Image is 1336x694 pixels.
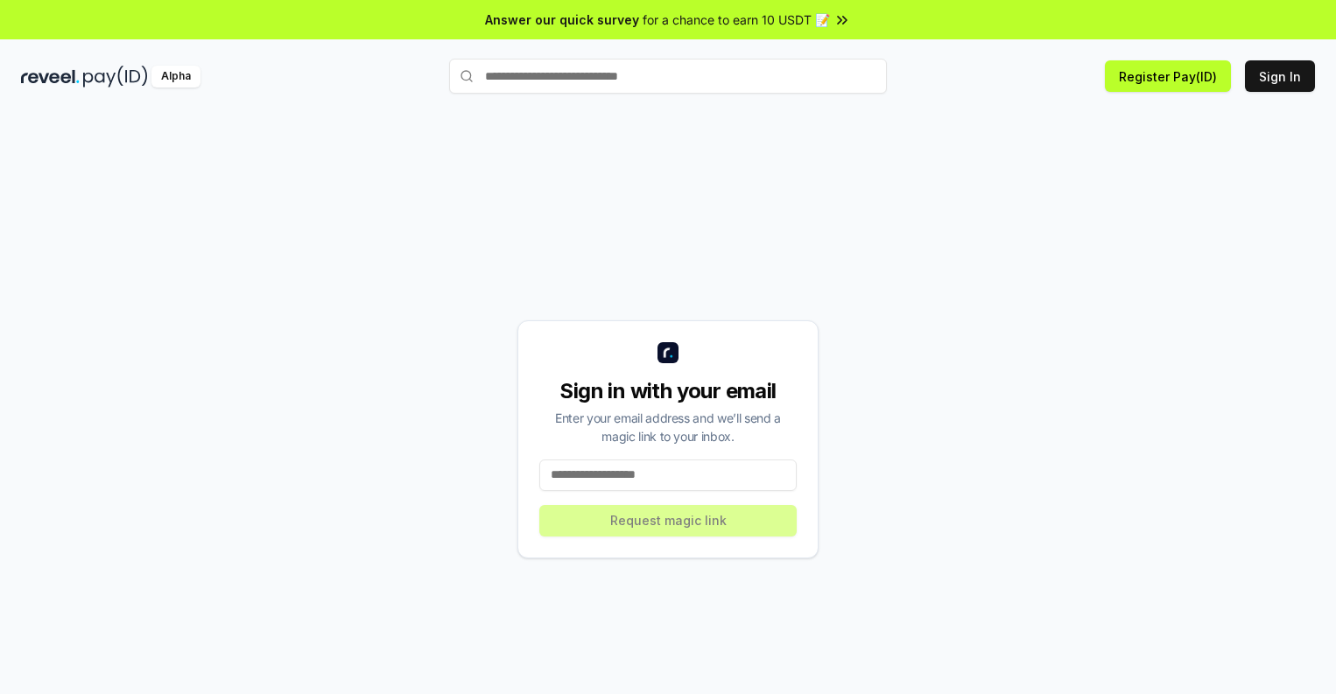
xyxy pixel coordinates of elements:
img: reveel_dark [21,66,80,88]
span: for a chance to earn 10 USDT 📝 [643,11,830,29]
div: Sign in with your email [539,377,797,405]
button: Sign In [1245,60,1315,92]
span: Answer our quick survey [485,11,639,29]
button: Register Pay(ID) [1105,60,1231,92]
div: Alpha [151,66,200,88]
img: pay_id [83,66,148,88]
div: Enter your email address and we’ll send a magic link to your inbox. [539,409,797,445]
img: logo_small [657,342,679,363]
